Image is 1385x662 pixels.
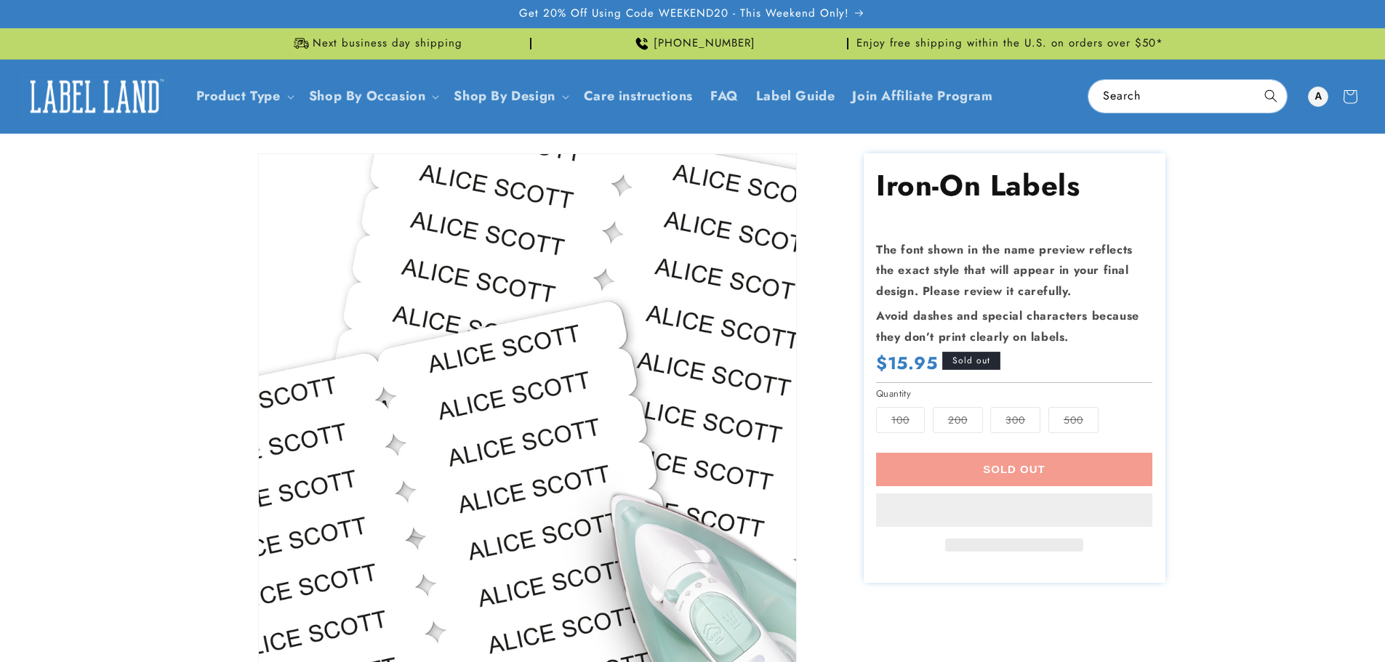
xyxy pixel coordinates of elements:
span: FAQ [710,88,739,105]
a: Shop By Design [454,86,555,105]
a: Product Type [196,86,281,105]
a: Join Affiliate Program [843,79,1001,113]
span: [PHONE_NUMBER] [654,36,755,51]
a: Label Guide [747,79,844,113]
label: 100 [876,407,925,433]
span: Next business day shipping [313,36,462,51]
button: Search [1255,80,1287,112]
label: 300 [990,407,1040,433]
label: 200 [933,407,983,433]
span: Enjoy free shipping within the U.S. on orders over $50* [856,36,1163,51]
span: Care instructions [584,88,693,105]
summary: Shop By Design [445,79,574,113]
span: Join Affiliate Program [852,88,992,105]
a: FAQ [702,79,747,113]
legend: Quantity [876,387,912,401]
span: Get 20% Off Using Code WEEKEND20 - This Weekend Only! [519,7,849,21]
img: Label Land [22,74,167,119]
a: Label Land [17,68,173,124]
strong: Avoid dashes and special characters because they don’t print clearly on labels. [876,307,1139,345]
div: Announcement [537,28,848,59]
div: Announcement [220,28,531,59]
summary: Product Type [188,79,300,113]
h1: Iron-On Labels [876,166,1152,204]
span: Label Guide [756,88,835,105]
span: Shop By Occasion [309,88,426,105]
a: Care instructions [575,79,702,113]
label: 500 [1048,407,1099,433]
span: Sold out [942,352,1000,370]
span: $15.95 [876,352,938,374]
div: Announcement [854,28,1165,59]
summary: Shop By Occasion [300,79,446,113]
strong: The font shown in the name preview reflects the exact style that will appear in your final design... [876,241,1133,300]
